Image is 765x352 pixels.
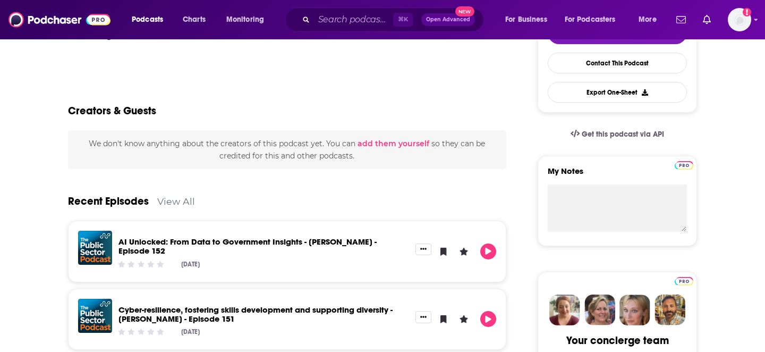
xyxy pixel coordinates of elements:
[582,130,664,139] span: Get this podcast via API
[505,12,547,27] span: For Business
[639,12,657,27] span: More
[219,11,278,28] button: open menu
[68,104,156,118] h2: Creators & Guests
[675,277,693,286] img: Podchaser Pro
[181,261,200,268] div: [DATE]
[562,121,673,147] a: Get this podcast via API
[675,275,693,286] a: Pro website
[421,13,475,26] button: Open AdvancedNew
[78,231,112,265] img: AI Unlocked: From Data to Government Insights - Dony Alex - Episode 152
[78,299,112,333] img: Cyber-resilience, fostering skills development and supporting diversity - Stephen Woods - Episode...
[117,328,165,336] div: Community Rating: 0 out of 5
[226,12,264,27] span: Monitoring
[566,334,669,347] div: Your concierge team
[728,8,751,31] img: User Profile
[8,10,110,30] img: Podchaser - Follow, Share and Rate Podcasts
[181,328,200,336] div: [DATE]
[619,295,650,325] img: Jules Profile
[157,196,195,207] a: View All
[118,237,377,256] a: AI Unlocked: From Data to Government Insights - Dony Alex - Episode 152
[89,139,485,160] span: We don't know anything about the creators of this podcast yet . You can so they can be credited f...
[728,8,751,31] span: Logged in as Marketing09
[675,161,693,170] img: Podchaser Pro
[117,260,165,268] div: Community Rating: 0 out of 5
[548,166,687,185] label: My Notes
[393,13,413,27] span: ⌘ K
[415,311,431,323] button: Show More Button
[436,244,452,259] button: Bookmark Episode
[415,244,431,255] button: Show More Button
[132,12,163,27] span: Podcasts
[480,244,496,259] button: Play
[456,311,472,327] button: Leave a Rating
[426,17,470,22] span: Open Advanced
[183,12,206,27] span: Charts
[549,295,580,325] img: Sydney Profile
[314,11,393,28] input: Search podcasts, credits, & more...
[672,11,690,29] a: Show notifications dropdown
[295,7,494,32] div: Search podcasts, credits, & more...
[631,11,670,28] button: open menu
[743,8,751,16] svg: Add a profile image
[565,12,616,27] span: For Podcasters
[68,195,149,208] a: Recent Episodes
[480,311,496,327] button: Play
[436,311,452,327] button: Bookmark Episode
[699,11,715,29] a: Show notifications dropdown
[584,295,615,325] img: Barbara Profile
[728,8,751,31] button: Show profile menu
[558,11,631,28] button: open menu
[675,160,693,170] a: Pro website
[176,11,212,28] a: Charts
[548,82,687,103] button: Export One-Sheet
[455,6,474,16] span: New
[456,244,472,259] button: Leave a Rating
[118,305,393,324] a: Cyber-resilience, fostering skills development and supporting diversity - Stephen Woods - Episode...
[654,295,685,325] img: Jon Profile
[124,11,177,28] button: open menu
[548,53,687,73] a: Contact This Podcast
[498,11,560,28] button: open menu
[358,139,429,148] button: add them yourself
